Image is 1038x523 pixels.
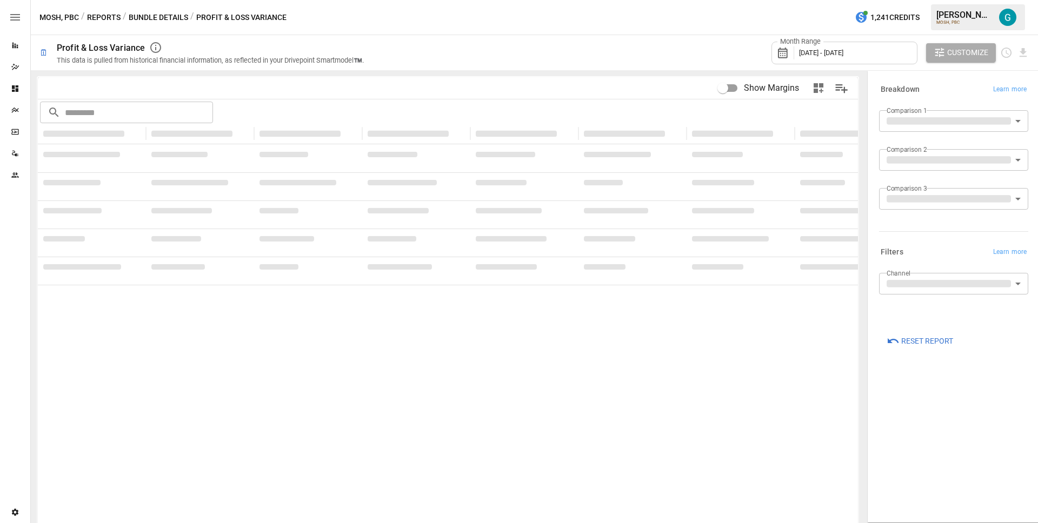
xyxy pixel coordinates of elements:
[993,84,1027,95] span: Learn more
[1017,46,1029,59] button: Download report
[744,82,799,95] span: Show Margins
[39,11,79,24] button: MOSH, PBC
[881,246,903,258] h6: Filters
[936,10,993,20] div: [PERSON_NAME]
[999,9,1016,26] img: Gavin Acres
[57,43,145,53] div: Profit & Loss Variance
[887,106,927,115] label: Comparison 1
[901,334,953,348] span: Reset Report
[799,49,843,57] span: [DATE] - [DATE]
[234,126,249,141] button: Sort
[993,2,1023,32] button: Gavin Acres
[947,46,988,59] span: Customize
[777,37,823,46] label: Month Range
[887,184,927,193] label: Comparison 3
[1000,46,1013,59] button: Schedule report
[993,247,1027,258] span: Learn more
[881,84,920,96] h6: Breakdown
[887,145,927,154] label: Comparison 2
[829,76,854,100] button: Manage Columns
[870,11,920,24] span: 1,241 Credits
[879,331,961,351] button: Reset Report
[936,20,993,25] div: MOSH, PBC
[558,126,573,141] button: Sort
[39,48,48,58] div: 🗓
[926,43,996,63] button: Customize
[123,11,127,24] div: /
[57,56,364,64] div: This data is pulled from historical financial information, as reflected in your Drivepoint Smartm...
[87,11,121,24] button: Reports
[887,269,910,278] label: Channel
[850,8,924,28] button: 1,241Credits
[342,126,357,141] button: Sort
[129,11,188,24] button: Bundle Details
[125,126,141,141] button: Sort
[666,126,681,141] button: Sort
[774,126,789,141] button: Sort
[450,126,465,141] button: Sort
[190,11,194,24] div: /
[81,11,85,24] div: /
